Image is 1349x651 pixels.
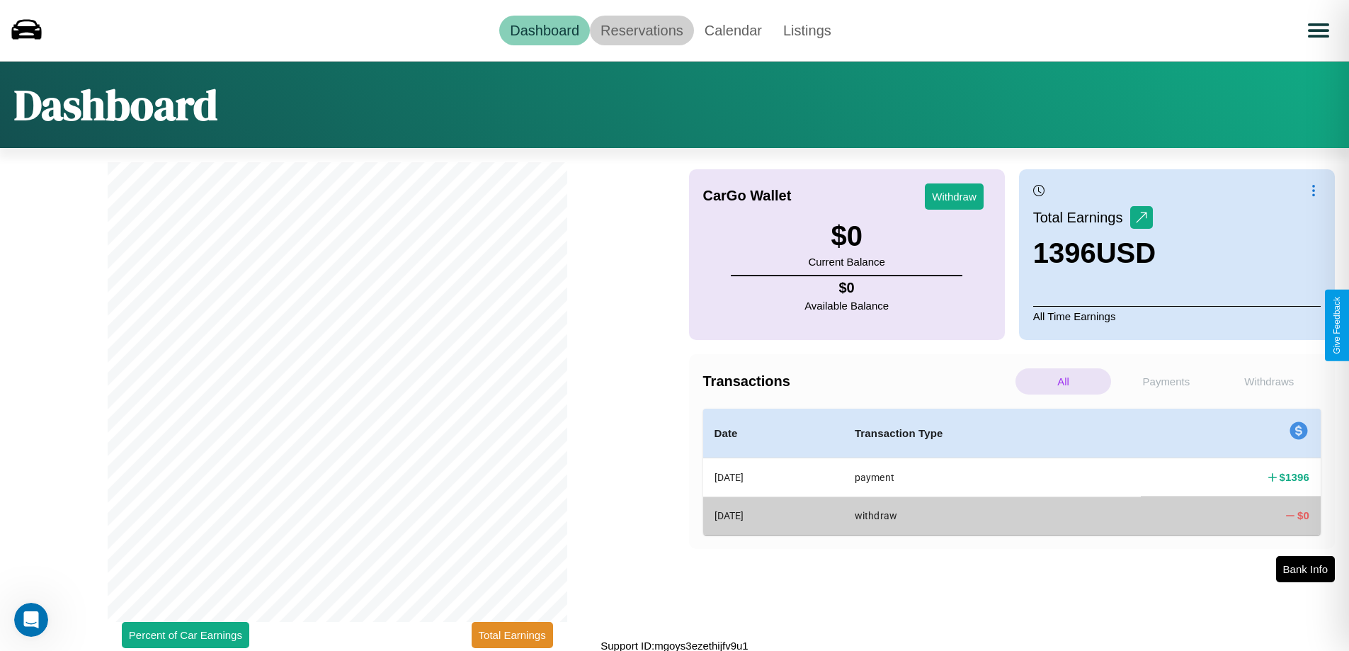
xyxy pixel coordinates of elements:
[590,16,694,45] a: Reservations
[703,409,1321,535] table: simple table
[925,183,984,210] button: Withdraw
[1015,368,1111,395] p: All
[1299,11,1338,50] button: Open menu
[1332,297,1342,354] div: Give Feedback
[715,425,832,442] h4: Date
[808,220,884,252] h3: $ 0
[1118,368,1214,395] p: Payments
[1276,556,1335,582] button: Bank Info
[843,497,1142,534] th: withdraw
[855,425,1130,442] h4: Transaction Type
[703,458,843,497] th: [DATE]
[1033,306,1321,326] p: All Time Earnings
[808,252,884,271] p: Current Balance
[804,296,889,315] p: Available Balance
[1297,508,1309,523] h4: $ 0
[14,603,48,637] iframe: Intercom live chat
[1033,237,1156,269] h3: 1396 USD
[804,280,889,296] h4: $ 0
[122,622,249,648] button: Percent of Car Earnings
[703,497,843,534] th: [DATE]
[694,16,773,45] a: Calendar
[773,16,842,45] a: Listings
[1222,368,1317,395] p: Withdraws
[1280,470,1309,485] h4: $ 1396
[472,622,553,648] button: Total Earnings
[703,373,1012,390] h4: Transactions
[14,76,217,134] h1: Dashboard
[703,188,792,204] h4: CarGo Wallet
[499,16,590,45] a: Dashboard
[1033,205,1130,230] p: Total Earnings
[843,458,1142,497] th: payment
